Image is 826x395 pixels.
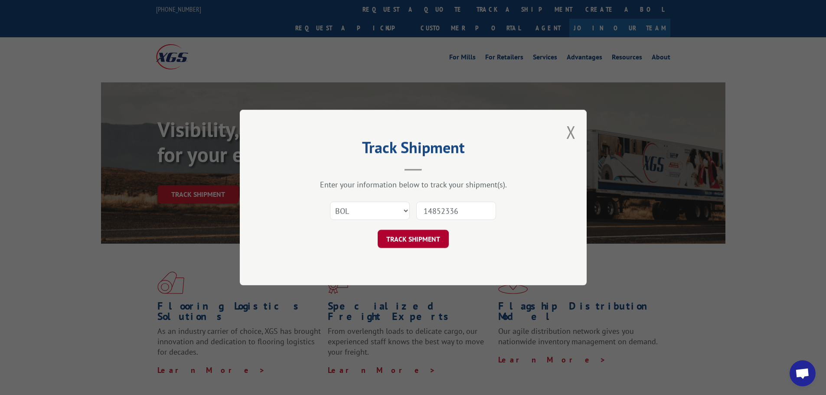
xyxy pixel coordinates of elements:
button: Close modal [566,121,576,144]
input: Number(s) [416,202,496,220]
button: TRACK SHIPMENT [378,230,449,248]
div: Enter your information below to track your shipment(s). [283,180,543,189]
div: Open chat [790,360,816,386]
h2: Track Shipment [283,141,543,158]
